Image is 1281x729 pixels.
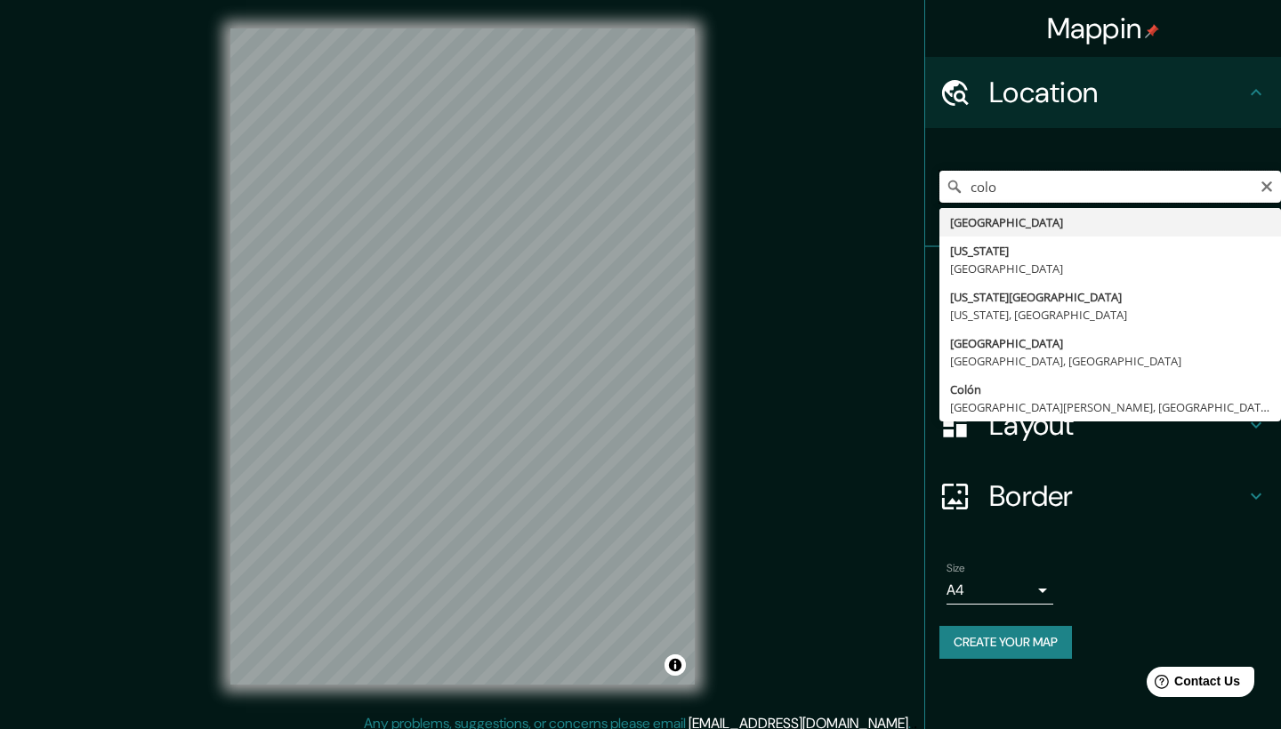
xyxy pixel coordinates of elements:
div: [GEOGRAPHIC_DATA] [950,213,1270,231]
div: [GEOGRAPHIC_DATA] [950,334,1270,352]
div: A4 [947,576,1053,605]
div: [GEOGRAPHIC_DATA] [950,260,1270,277]
h4: Location [989,75,1245,110]
h4: Layout [989,407,1245,443]
button: Clear [1260,177,1274,194]
div: [US_STATE], [GEOGRAPHIC_DATA] [950,306,1270,324]
img: pin-icon.png [1145,24,1159,38]
input: Pick your city or area [939,171,1281,203]
div: [US_STATE] [950,242,1270,260]
label: Size [947,561,965,576]
h4: Border [989,478,1245,514]
canvas: Map [230,28,695,685]
div: [GEOGRAPHIC_DATA], [GEOGRAPHIC_DATA] [950,352,1270,370]
iframe: Help widget launcher [1123,660,1261,709]
h4: Mappin [1047,11,1160,46]
div: Border [925,461,1281,532]
div: [US_STATE][GEOGRAPHIC_DATA] [950,288,1270,306]
div: Colón [950,381,1270,398]
div: [GEOGRAPHIC_DATA][PERSON_NAME], [GEOGRAPHIC_DATA] [950,398,1270,416]
button: Toggle attribution [665,654,686,676]
button: Create your map [939,626,1072,659]
div: Layout [925,389,1281,461]
div: Location [925,57,1281,128]
div: Style [925,318,1281,389]
div: Pins [925,247,1281,318]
